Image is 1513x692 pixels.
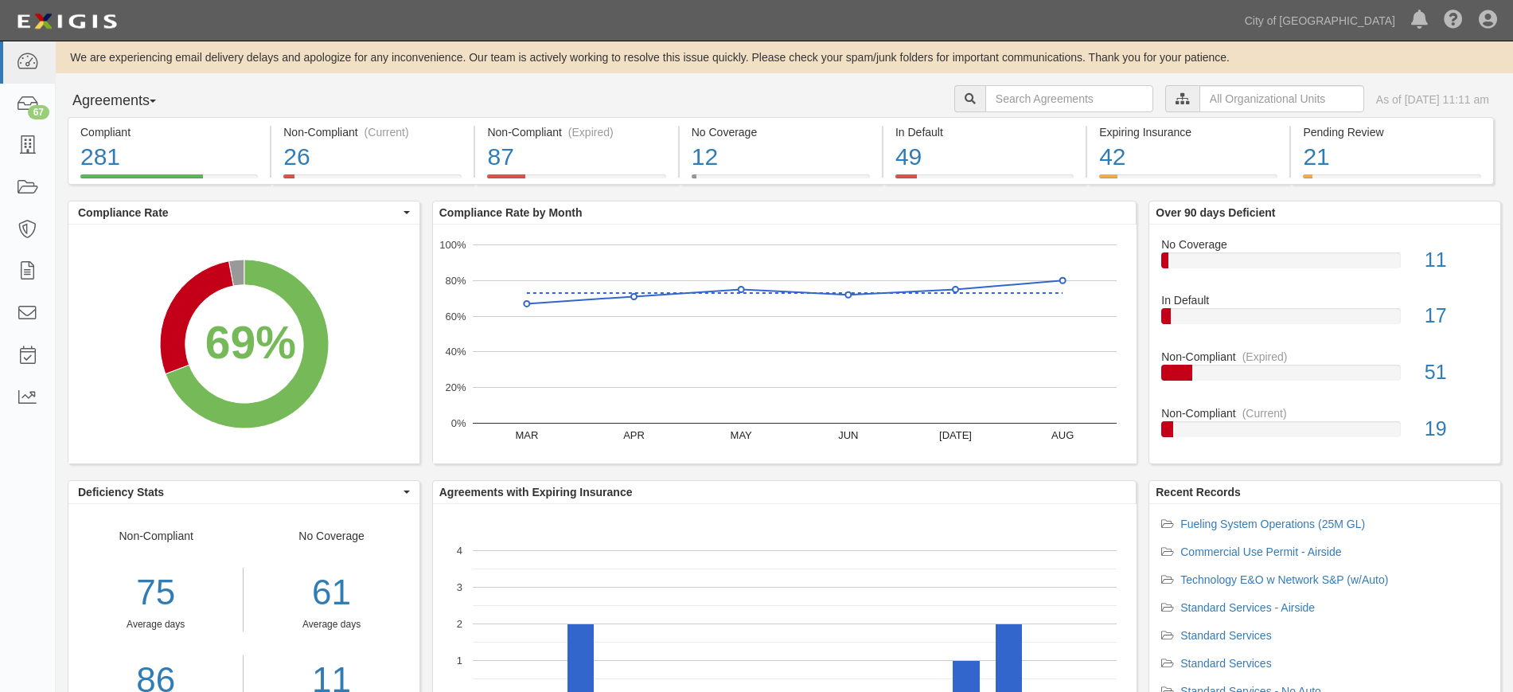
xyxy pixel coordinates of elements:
div: 281 [80,140,258,174]
div: We are experiencing email delivery delays and apologize for any inconvenience. Our team is active... [56,49,1513,65]
b: Agreements with Expiring Insurance [439,486,633,498]
a: Non-Compliant(Current)19 [1161,405,1488,450]
b: Over 90 days Deficient [1156,206,1275,219]
div: 75 [68,568,243,618]
div: 11 [1413,246,1500,275]
input: Search Agreements [985,85,1153,112]
div: Non-Compliant (Expired) [487,124,665,140]
div: 61 [255,568,407,618]
text: 80% [445,275,466,287]
svg: A chart. [68,225,419,463]
b: Compliance Rate by Month [439,206,583,219]
div: (Expired) [1242,349,1288,365]
a: In Default17 [1161,292,1488,349]
a: City of [GEOGRAPHIC_DATA] [1237,5,1403,37]
b: Recent Records [1156,486,1241,498]
text: MAY [730,429,752,441]
div: 12 [692,140,870,174]
div: Average days [68,618,243,631]
a: No Coverage11 [1161,237,1488,293]
div: (Expired) [568,124,614,140]
text: 4 [457,545,462,557]
a: Non-Compliant(Expired)87 [475,174,677,187]
div: Pending Review [1303,124,1480,140]
div: 67 [28,105,49,119]
div: 26 [283,140,462,174]
input: All Organizational Units [1199,85,1364,112]
div: 87 [487,140,665,174]
div: 17 [1413,302,1500,330]
div: (Current) [365,124,409,140]
div: In Default [895,124,1074,140]
button: Compliance Rate [68,201,419,224]
text: JUN [838,429,858,441]
svg: A chart. [433,225,1137,463]
div: Compliant [80,124,258,140]
div: Average days [255,618,407,631]
a: In Default49 [883,174,1086,187]
div: 69% [205,311,296,375]
img: logo-5460c22ac91f19d4615b14bd174203de0afe785f0fc80cf4dbbc73dc1793850b.png [12,7,122,36]
i: Help Center - Complianz [1444,11,1463,30]
a: Compliant281 [68,174,270,187]
span: Deficiency Stats [78,484,400,500]
a: No Coverage12 [680,174,882,187]
a: Expiring Insurance42 [1087,174,1289,187]
text: 40% [445,346,466,358]
text: 3 [457,581,462,593]
div: In Default [1149,292,1500,308]
div: As of [DATE] 11:11 am [1376,92,1489,108]
div: (Current) [1242,405,1287,421]
text: 2 [457,618,462,630]
div: Non-Compliant (Current) [283,124,462,140]
a: Commercial Use Permit - Airside [1180,545,1341,558]
a: Technology E&O w Network S&P (w/Auto) [1180,573,1388,586]
text: [DATE] [939,429,972,441]
button: Agreements [68,85,187,117]
text: 20% [445,381,466,393]
div: Non-Compliant [1149,405,1500,421]
div: 51 [1413,358,1500,387]
button: Deficiency Stats [68,481,419,503]
text: AUG [1051,429,1074,441]
text: MAR [515,429,538,441]
a: Standard Services [1180,657,1271,670]
div: Non-Compliant [1149,349,1500,365]
text: 0% [450,417,466,429]
div: Expiring Insurance [1099,124,1277,140]
text: APR [623,429,645,441]
text: 100% [439,239,466,251]
div: 49 [895,140,1074,174]
a: Pending Review21 [1291,174,1493,187]
div: 42 [1099,140,1277,174]
text: 60% [445,310,466,322]
a: Fueling System Operations (25M GL) [1180,518,1365,530]
a: Standard Services - Airside [1180,601,1315,614]
div: No Coverage [692,124,870,140]
a: Non-Compliant(Current)26 [271,174,474,187]
div: 19 [1413,415,1500,444]
a: Standard Services [1180,629,1271,642]
div: No Coverage [1149,237,1500,252]
div: 21 [1303,140,1480,174]
text: 1 [457,655,462,667]
span: Compliance Rate [78,205,400,221]
a: Non-Compliant(Expired)51 [1161,349,1488,405]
